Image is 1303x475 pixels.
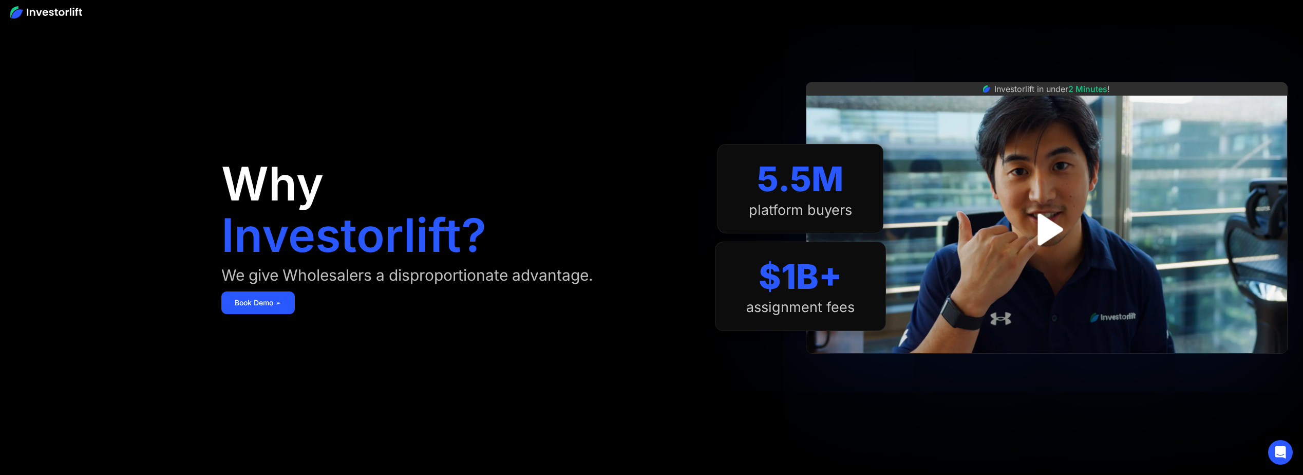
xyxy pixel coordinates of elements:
[994,83,1110,95] div: Investorlift in under !
[1068,84,1107,94] span: 2 Minutes
[221,161,324,207] h1: Why
[1268,440,1293,465] div: Open Intercom Messenger
[746,299,855,316] div: assignment fees
[1024,207,1069,252] a: open lightbox
[221,212,486,259] h1: Investorlift?
[757,159,843,199] div: 5.5M
[749,202,852,218] div: platform buyers
[221,267,593,283] div: We give Wholesalers a disproportionate advantage.
[970,359,1124,371] iframe: Customer reviews powered by Trustpilot
[221,291,295,314] a: Book Demo ➢
[759,257,842,297] div: $1B+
